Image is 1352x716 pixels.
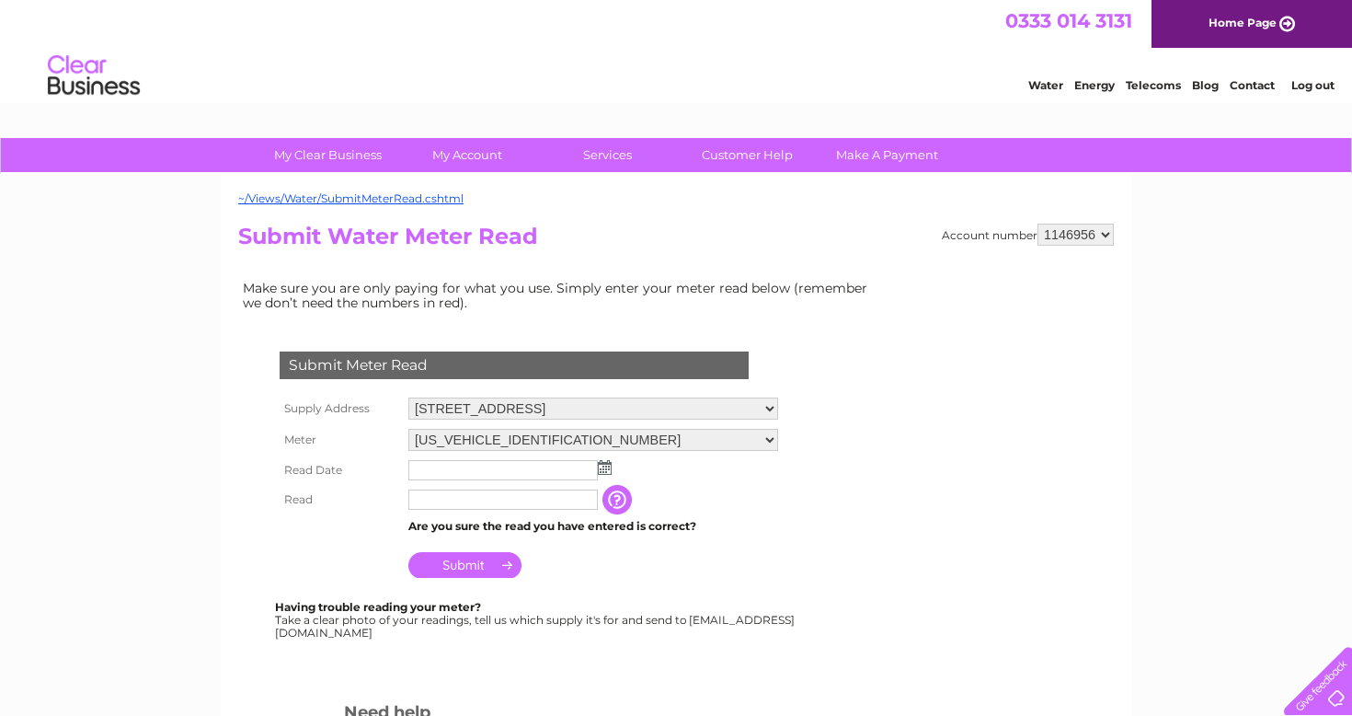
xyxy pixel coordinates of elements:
div: Account number [942,224,1114,246]
h2: Submit Water Meter Read [238,224,1114,259]
div: Submit Meter Read [280,352,749,379]
input: Submit [408,552,521,578]
td: Are you sure the read you have entered is correct? [404,514,783,538]
th: Read Date [275,456,404,485]
a: Water [1028,78,1063,92]
a: Blog [1192,78,1219,92]
a: ~/Views/Water/SubmitMeterRead.cshtml [238,191,464,205]
input: Information [602,485,636,514]
a: Log out [1291,78,1335,92]
a: Make A Payment [811,138,963,172]
td: Make sure you are only paying for what you use. Simply enter your meter read below (remember we d... [238,276,882,315]
th: Meter [275,424,404,456]
th: Read [275,485,404,514]
a: My Clear Business [252,138,404,172]
th: Supply Address [275,393,404,424]
a: Contact [1230,78,1275,92]
a: Customer Help [671,138,823,172]
a: Telecoms [1126,78,1181,92]
a: 0333 014 3131 [1005,9,1132,32]
a: My Account [392,138,544,172]
a: Services [532,138,683,172]
b: Having trouble reading your meter? [275,600,481,614]
div: Clear Business is a trading name of Verastar Limited (registered in [GEOGRAPHIC_DATA] No. 3667643... [243,10,1112,89]
img: ... [598,460,612,475]
div: Take a clear photo of your readings, tell us which supply it's for and send to [EMAIL_ADDRESS][DO... [275,601,797,639]
img: logo.png [47,48,141,104]
a: Energy [1074,78,1115,92]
